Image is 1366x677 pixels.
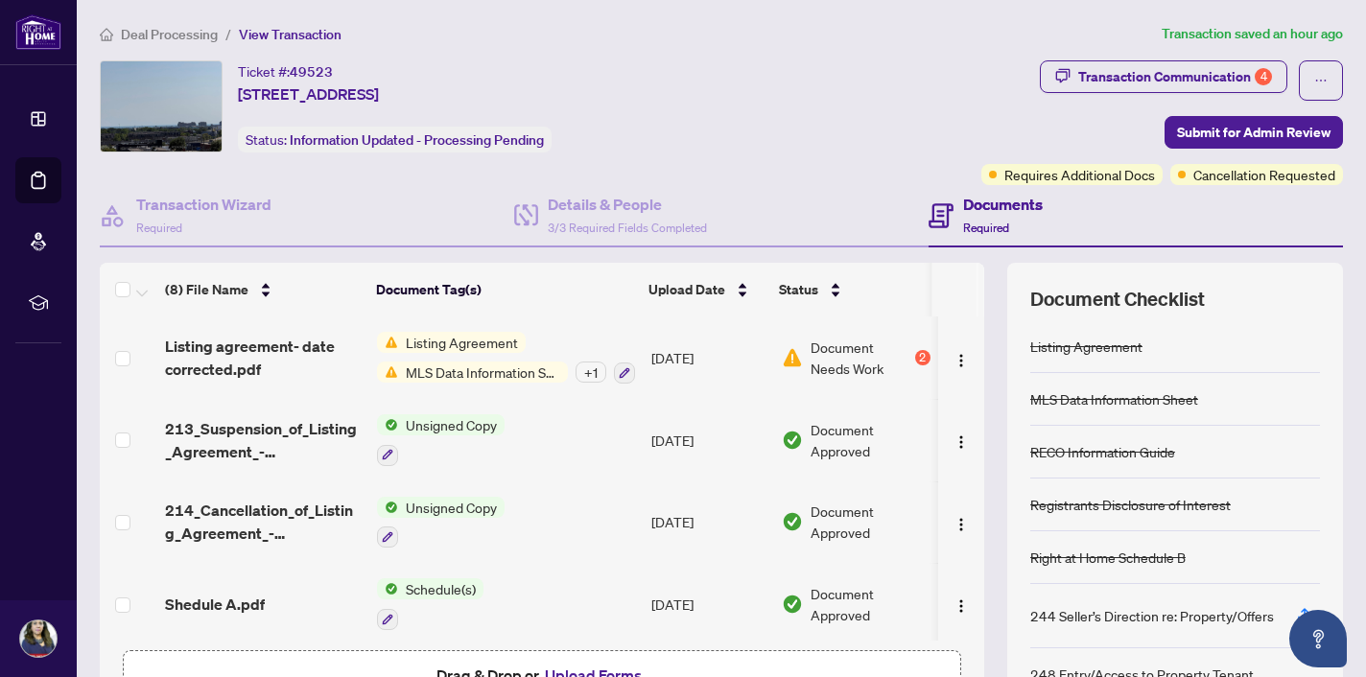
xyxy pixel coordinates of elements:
img: Status Icon [377,414,398,435]
img: IMG-W12353940_1.jpg [101,61,222,152]
span: Shedule A.pdf [165,593,265,616]
span: Required [136,221,182,235]
button: Logo [946,342,977,373]
img: Logo [954,598,969,614]
div: Transaction Communication [1078,61,1272,92]
div: RECO Information Guide [1030,441,1175,462]
button: Submit for Admin Review [1165,116,1343,149]
span: Schedule(s) [398,578,483,599]
span: View Transaction [239,26,341,43]
span: (8) File Name [165,279,248,300]
img: Document Status [782,347,803,368]
img: Document Status [782,594,803,615]
img: logo [15,14,61,50]
div: MLS Data Information Sheet [1030,388,1198,409]
button: Logo [946,506,977,537]
h4: Transaction Wizard [136,193,271,216]
h4: Details & People [548,193,707,216]
button: Status IconUnsigned Copy [377,497,505,549]
button: Logo [946,425,977,455]
td: [DATE] [644,399,774,481]
div: Status: [238,127,552,152]
span: Document Approved [811,501,930,543]
span: Document Needs Work [811,337,911,379]
button: Status IconUnsigned Copy [377,414,505,466]
span: Information Updated - Processing Pending [290,131,544,149]
td: [DATE] [644,481,774,564]
button: Transaction Communication4 [1040,60,1287,93]
span: Required [963,221,1009,235]
img: Document Status [782,511,803,532]
li: / [225,23,231,45]
img: Status Icon [377,578,398,599]
img: Status Icon [377,362,398,383]
h4: Documents [963,193,1043,216]
div: Ticket #: [238,60,333,82]
span: Cancellation Requested [1193,164,1335,185]
span: 213_Suspension_of_Listing_Agreement_-_Authority_to_Offer_for_Lease_-_PropTx-[PERSON_NAME] 1.pdf [165,417,362,463]
img: Document Status [782,430,803,451]
button: Status IconSchedule(s) [377,578,483,630]
div: 2 [915,350,930,365]
img: Status Icon [377,332,398,353]
img: Logo [954,434,969,450]
button: Status IconListing AgreementStatus IconMLS Data Information Sheet+1 [377,332,635,384]
th: (8) File Name [157,263,368,316]
img: Logo [954,517,969,532]
span: Requires Additional Docs [1004,164,1155,185]
span: [STREET_ADDRESS] [238,82,379,105]
span: 49523 [290,63,333,81]
img: Profile Icon [20,620,57,657]
img: Status Icon [377,497,398,518]
td: [DATE] [644,563,774,645]
span: 3/3 Required Fields Completed [548,221,707,235]
td: [DATE] [644,316,774,399]
span: ellipsis [1314,74,1328,87]
div: Registrants Disclosure of Interest [1030,494,1231,515]
div: 244 Seller’s Direction re: Property/Offers [1030,605,1274,626]
button: Logo [946,589,977,619]
div: Listing Agreement [1030,336,1142,357]
span: Unsigned Copy [398,497,505,518]
span: Document Checklist [1030,286,1205,313]
article: Transaction saved an hour ago [1162,23,1343,45]
div: + 1 [576,362,606,383]
span: Listing agreement- date corrected.pdf [165,335,362,381]
div: 4 [1255,68,1272,85]
th: Upload Date [641,263,771,316]
span: home [100,28,113,41]
th: Document Tag(s) [368,263,641,316]
span: Listing Agreement [398,332,526,353]
span: Submit for Admin Review [1177,117,1331,148]
span: Document Approved [811,583,930,625]
span: Status [779,279,818,300]
span: MLS Data Information Sheet [398,362,568,383]
span: Deal Processing [121,26,218,43]
th: Status [771,263,934,316]
button: Open asap [1289,610,1347,667]
span: 214_Cancellation_of_Listing_Agreement_-_Authority_to_Offer_for_Lease_A__-_PropTx-[PERSON_NAME].pdf [165,499,362,545]
span: Upload Date [648,279,725,300]
span: Unsigned Copy [398,414,505,435]
div: Right at Home Schedule B [1030,547,1186,568]
span: Document Approved [811,419,930,461]
img: Logo [954,353,969,368]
